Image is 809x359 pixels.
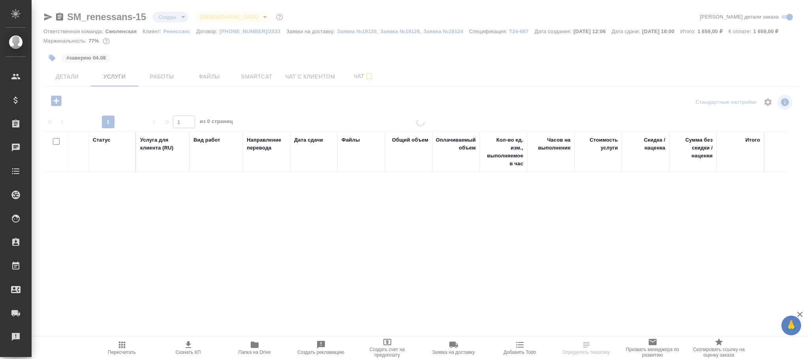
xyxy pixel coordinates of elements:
[247,136,286,152] div: Направление перевода
[392,136,428,144] div: Общий объем
[436,136,476,152] div: Оплачиваемый объем
[745,136,760,144] div: Итого
[531,136,571,152] div: Часов на выполнение
[673,136,713,160] div: Сумма без скидки / наценки
[578,136,618,152] div: Стоимость услуги
[781,316,801,335] button: 🙏
[140,136,186,152] div: Услуга для клиента (RU)
[626,136,665,152] div: Скидка / наценка
[342,136,360,144] div: Файлы
[785,317,798,334] span: 🙏
[484,136,523,168] div: Кол-во ед. изм., выполняемое в час
[193,136,220,144] div: Вид работ
[294,136,323,144] div: Дата сдачи
[93,136,111,144] div: Статус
